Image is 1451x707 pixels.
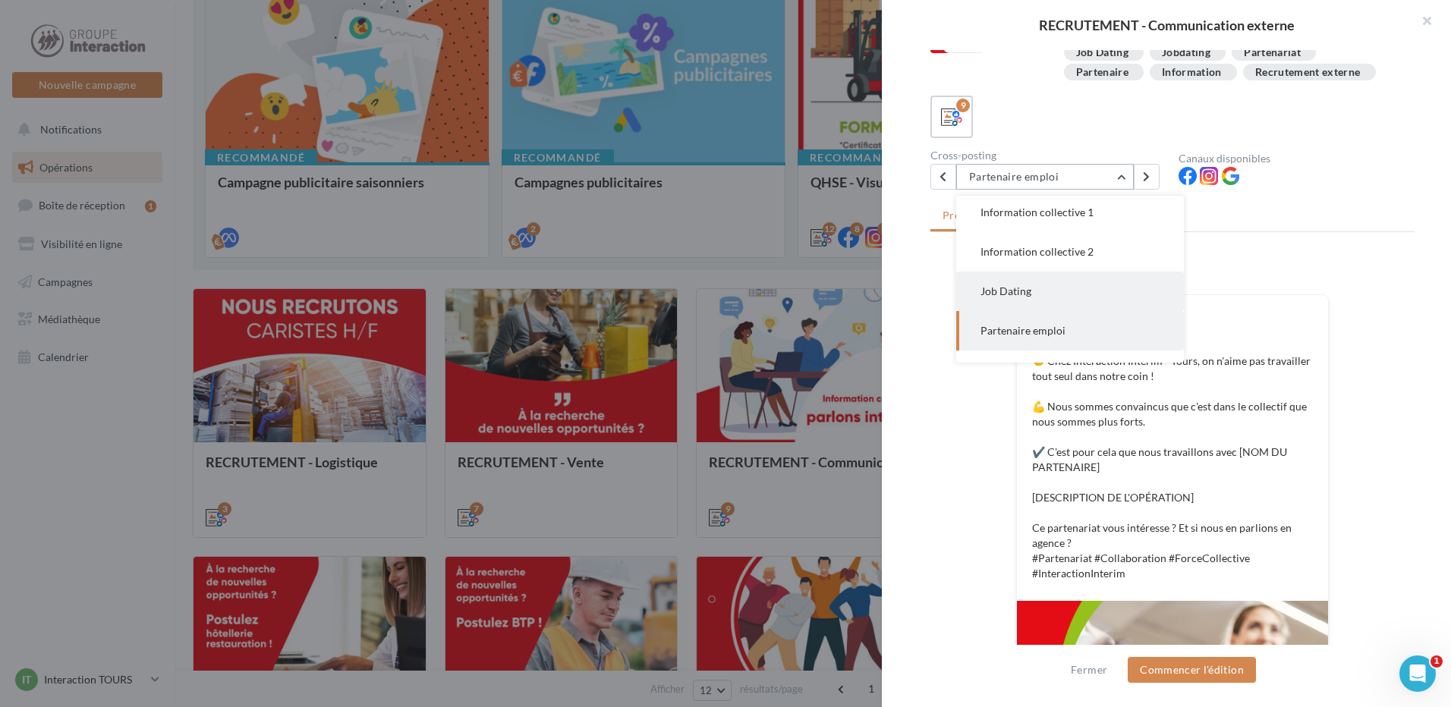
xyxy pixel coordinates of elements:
[930,150,1166,161] div: Cross-posting
[1431,655,1443,668] span: 1
[980,324,1065,337] span: Partenaire emploi
[956,99,970,112] div: 9
[1399,655,1436,692] iframe: Intercom live chat
[980,206,1094,218] span: Information collective 1
[1065,661,1113,679] button: Fermer
[906,18,1427,32] div: RECRUTEMENT - Communication externe
[1032,353,1313,581] p: 🤝 Chez Interaction Intérim - Tours, on n'aime pas travailler tout seul dans notre coin ! 💪 Nous s...
[1162,67,1222,78] div: Information
[980,284,1031,297] span: Job Dating
[1244,47,1301,58] div: Partenariat
[956,193,1184,232] button: Information collective 1
[1076,47,1129,58] div: Job Dating
[956,272,1184,311] button: Job Dating
[1179,153,1415,164] div: Canaux disponibles
[956,164,1134,190] button: Partenaire emploi
[956,311,1184,350] button: Partenaire emploi
[1076,67,1129,78] div: Partenaire
[1255,67,1361,78] div: Recrutement externe
[956,232,1184,272] button: Information collective 2
[980,245,1094,258] span: Information collective 2
[1128,657,1256,683] button: Commencer l'édition
[1162,47,1210,58] div: Jobdating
